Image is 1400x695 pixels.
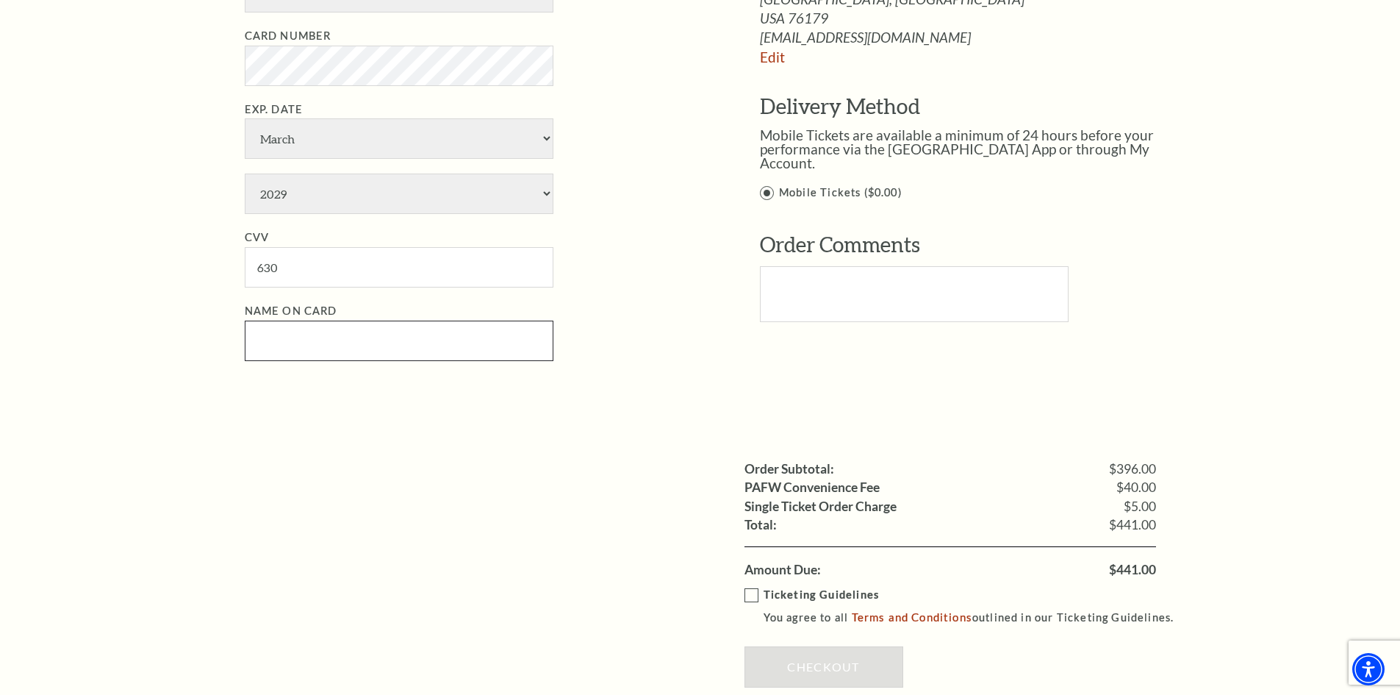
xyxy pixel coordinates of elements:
span: Order Comments [760,232,920,257]
label: Order Subtotal: [744,463,834,476]
label: Amount Due: [744,563,821,577]
select: Exp. Date [245,174,553,214]
strong: Ticketing Guidelines [764,588,879,601]
div: Accessibility Menu [1352,653,1385,685]
p: Mobile Tickets are available a minimum of 24 hours before your performance via the [GEOGRAPHIC_DA... [760,128,1187,170]
span: Delivery Method [760,93,920,118]
a: Terms and Conditions [852,610,972,624]
span: outlined in our Ticketing Guidelines. [972,611,1174,624]
label: Exp. Date [245,103,304,115]
span: $5.00 [1124,500,1156,513]
span: $441.00 [1109,518,1156,532]
span: USA 76179 [760,11,1187,25]
span: $396.00 [1109,463,1156,476]
a: Edit [760,49,785,65]
span: $40.00 [1116,481,1156,494]
label: Card Number [245,29,331,42]
label: Single Ticket Order Charge [744,500,897,513]
select: Exp. Date [245,118,553,159]
span: $441.00 [1109,563,1156,577]
textarea: Text area [760,266,1069,322]
label: CVV [245,231,270,243]
label: Name on Card [245,304,337,317]
span: [EMAIL_ADDRESS][DOMAIN_NAME] [760,30,1187,44]
label: PAFW Convenience Fee [744,481,880,494]
label: Mobile Tickets ($0.00) [760,184,1187,202]
label: Total: [744,518,777,532]
p: You agree to all [764,608,1188,627]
